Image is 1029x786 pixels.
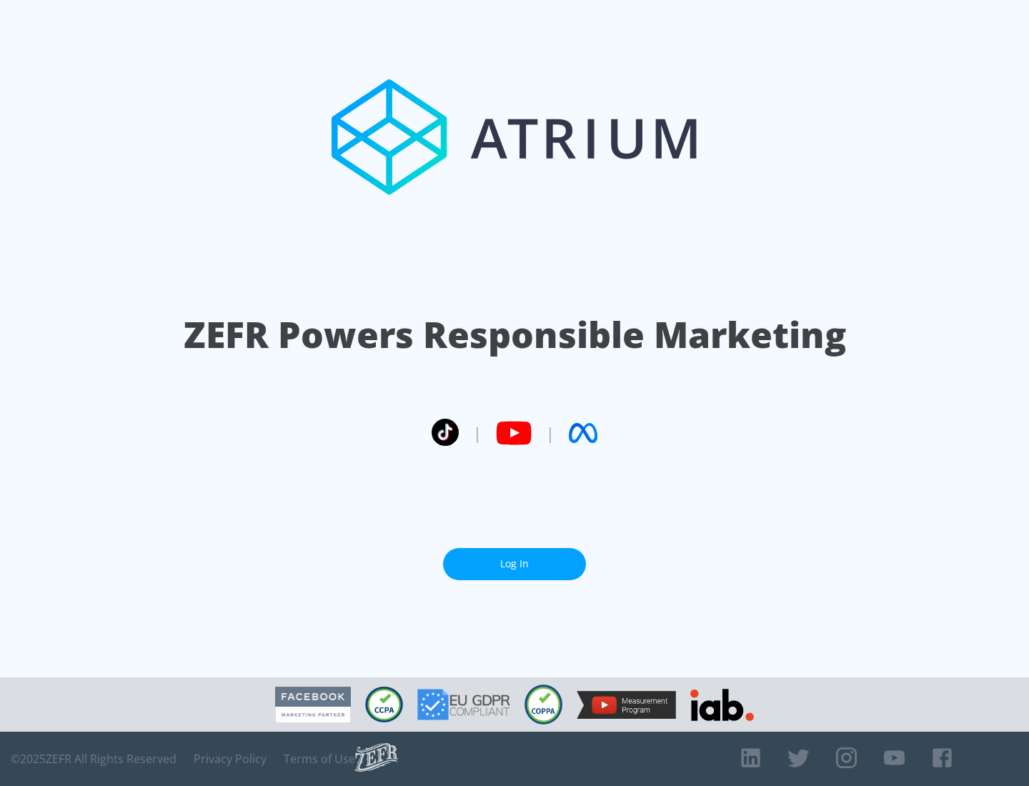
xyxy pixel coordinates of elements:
img: COPPA Compliant [525,685,562,725]
img: Facebook Marketing Partner [275,687,351,723]
h1: ZEFR Powers Responsible Marketing [184,310,846,359]
img: CCPA Compliant [365,687,403,722]
a: Terms of Use [284,752,355,766]
span: | [546,422,555,444]
a: Log In [443,548,586,580]
span: © 2025 ZEFR All Rights Reserved [11,752,177,766]
a: Privacy Policy [194,752,267,766]
img: IAB [690,689,754,721]
img: GDPR Compliant [417,689,510,720]
span: | [473,422,482,444]
img: YouTube Measurement Program [577,691,676,719]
